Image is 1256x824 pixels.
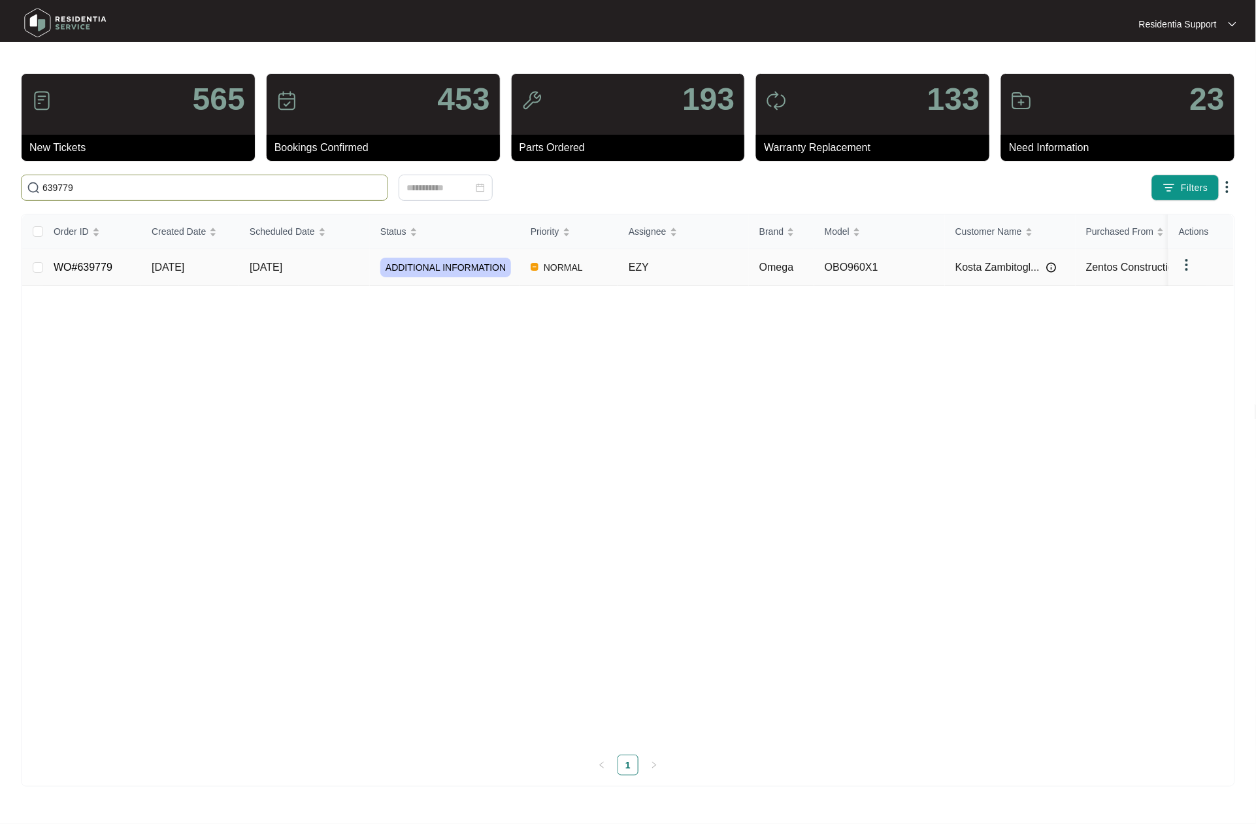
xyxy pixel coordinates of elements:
[520,215,618,249] th: Priority
[380,224,406,239] span: Status
[1190,84,1225,115] p: 23
[618,755,638,776] li: 1
[629,260,749,275] div: EZY
[1219,179,1235,195] img: dropdown arrow
[43,215,141,249] th: Order ID
[380,258,511,277] span: ADDITIONAL INFORMATION
[1086,262,1185,273] span: Zentos Constructions
[193,84,245,115] p: 565
[766,90,787,111] img: icon
[538,260,588,275] span: NORMAL
[1076,215,1206,249] th: Purchased From
[682,84,735,115] p: 193
[1011,90,1032,111] img: icon
[749,215,814,249] th: Brand
[825,224,850,239] span: Model
[54,224,89,239] span: Order ID
[759,262,793,273] span: Omega
[1181,181,1208,195] span: Filters
[650,761,658,769] span: right
[955,260,1040,275] span: Kosta Zambitogl...
[152,224,206,239] span: Created Date
[814,249,945,286] td: OBO960X1
[927,84,980,115] p: 133
[141,215,239,249] th: Created Date
[1009,140,1234,156] p: Need Information
[1179,257,1195,273] img: dropdown arrow
[629,224,667,239] span: Assignee
[520,140,745,156] p: Parts Ordered
[239,215,370,249] th: Scheduled Date
[1046,262,1057,273] img: Info icon
[1168,215,1234,249] th: Actions
[618,755,638,775] a: 1
[591,755,612,776] li: Previous Page
[521,90,542,111] img: icon
[1139,18,1217,31] p: Residentia Support
[27,181,40,194] img: search-icon
[152,262,184,273] span: [DATE]
[42,180,382,195] input: Search by Order Id, Assignee Name, Customer Name, Brand and Model
[814,215,945,249] th: Model
[250,224,315,239] span: Scheduled Date
[276,90,297,111] img: icon
[29,140,255,156] p: New Tickets
[1151,175,1219,201] button: filter iconFilters
[531,224,559,239] span: Priority
[598,761,606,769] span: left
[1163,181,1176,194] img: filter icon
[531,263,538,271] img: Vercel Logo
[945,215,1076,249] th: Customer Name
[764,140,989,156] p: Warranty Replacement
[274,140,500,156] p: Bookings Confirmed
[759,224,784,239] span: Brand
[54,262,112,273] a: WO#639779
[370,215,520,249] th: Status
[1086,224,1153,239] span: Purchased From
[1229,21,1236,27] img: dropdown arrow
[644,755,665,776] button: right
[644,755,665,776] li: Next Page
[955,224,1022,239] span: Customer Name
[618,215,749,249] th: Assignee
[591,755,612,776] button: left
[20,3,111,43] img: residentia service logo
[31,90,52,111] img: icon
[250,262,282,273] span: [DATE]
[438,84,490,115] p: 453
